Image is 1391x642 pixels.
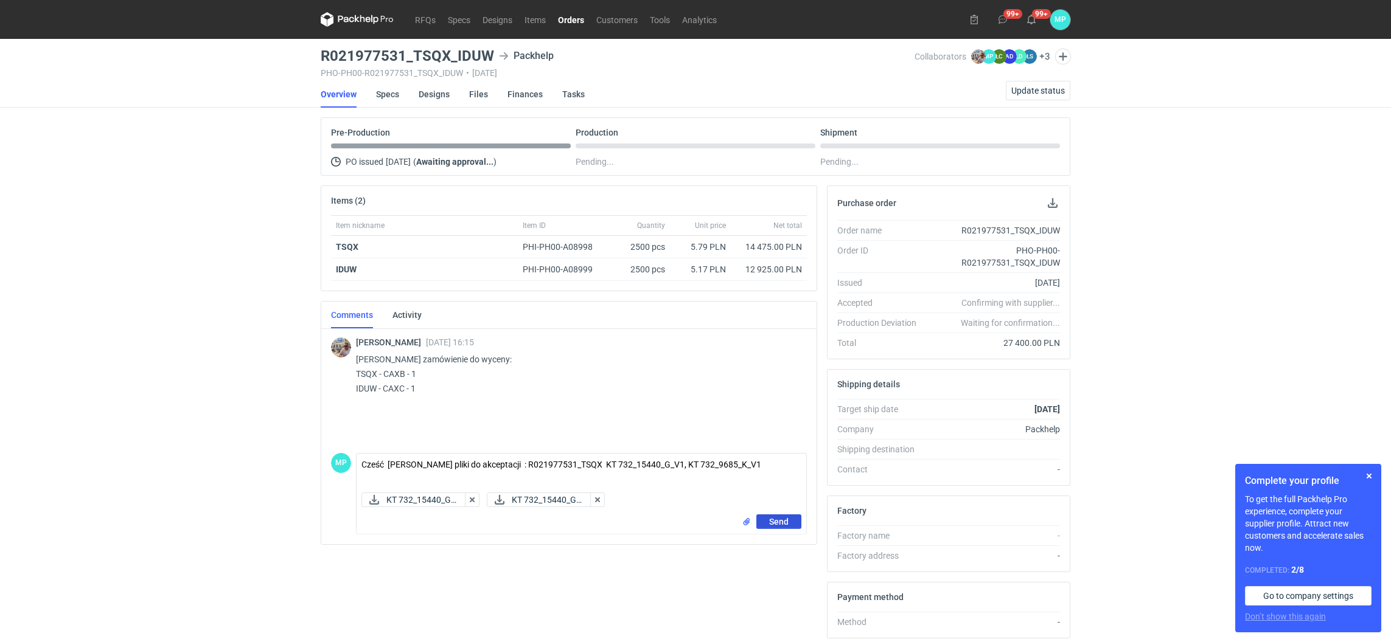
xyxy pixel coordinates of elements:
[361,492,467,507] div: KT 732_15440_G_V1_3D.JPG
[419,81,450,108] a: Designs
[426,337,474,347] span: [DATE] 16:15
[361,492,467,507] button: KT 732_15440_G_...
[321,12,394,27] svg: Packhelp Pro
[676,12,723,27] a: Analytics
[609,236,670,258] div: 2500 pcs
[837,592,904,602] h2: Payment method
[993,10,1013,29] button: 99+
[837,244,926,269] div: Order ID
[926,616,1060,628] div: -
[386,154,411,169] span: [DATE]
[926,423,1060,435] div: Packhelp
[644,12,676,27] a: Tools
[356,337,426,347] span: [PERSON_NAME]
[981,49,996,64] figcaption: MP
[476,12,518,27] a: Designs
[493,157,497,167] span: )
[773,221,802,230] span: Net total
[926,463,1060,475] div: -
[837,297,926,309] div: Accepted
[926,277,1060,289] div: [DATE]
[331,337,351,357] img: Michał Palasek
[336,264,357,274] strong: IDUW
[837,423,926,435] div: Company
[336,221,385,230] span: Item nickname
[1291,565,1304,575] strong: 2 / 8
[331,453,351,473] figcaption: MP
[736,263,802,275] div: 12 925.00 PLN
[552,12,590,27] a: Orders
[576,154,614,169] span: Pending...
[837,224,926,236] div: Order name
[961,317,1060,329] em: Waiting for confirmation...
[321,68,915,78] div: PHO-PH00-R021977531_TSQX_IDUW [DATE]
[487,492,593,507] div: KT 732_15440_G_V1.pdf
[1050,10,1070,30] button: MP
[675,241,726,253] div: 5.79 PLN
[1022,49,1037,64] figcaption: ŁS
[1055,49,1071,64] button: Edit collaborators
[837,506,866,516] h2: Factory
[1245,586,1372,606] a: Go to company settings
[926,244,1060,269] div: PHO-PH00-R021977531_TSQX_IDUW
[820,128,857,137] p: Shipment
[1034,404,1060,414] strong: [DATE]
[413,157,416,167] span: (
[926,550,1060,562] div: -
[695,221,726,230] span: Unit price
[518,12,552,27] a: Items
[1012,49,1027,64] figcaption: ŁD
[466,68,469,78] span: •
[331,196,366,205] h2: Items (2)
[1245,564,1372,576] div: Completed:
[1011,86,1065,95] span: Update status
[837,443,926,455] div: Shipping destination
[1006,81,1070,100] button: Update status
[1022,10,1041,29] button: 99+
[331,154,571,169] div: PO issued
[356,352,797,396] p: [PERSON_NAME] zamówienie do wyceny: TSQX - CAXB - 1 IDUW - CAXC - 1
[590,12,644,27] a: Customers
[469,81,488,108] a: Files
[837,198,896,208] h2: Purchase order
[837,550,926,562] div: Factory address
[442,12,476,27] a: Specs
[769,517,789,526] span: Send
[523,221,546,230] span: Item ID
[637,221,665,230] span: Quantity
[926,530,1060,542] div: -
[392,302,422,328] a: Activity
[376,81,399,108] a: Specs
[992,49,1006,64] figcaption: ŁC
[507,81,543,108] a: Finances
[675,263,726,275] div: 5.17 PLN
[926,224,1060,236] div: R021977531_TSQX_IDUW
[523,241,604,253] div: PHI-PH00-A08998
[331,453,351,473] div: Martyna Paroń
[971,49,986,64] img: Michał Palasek
[915,52,966,61] span: Collaborators
[512,493,582,506] span: KT 732_15440_G_...
[736,241,802,253] div: 14 475.00 PLN
[1245,474,1372,488] h1: Complete your profile
[409,12,442,27] a: RFQs
[487,492,593,507] button: KT 732_15440_G_...
[837,616,926,628] div: Method
[1245,610,1326,623] button: Don’t show this again
[321,49,494,63] h3: R021977531_TSQX_IDUW
[416,157,493,167] strong: Awaiting approval...
[837,277,926,289] div: Issued
[321,81,357,108] a: Overview
[837,463,926,475] div: Contact
[961,298,1060,308] em: Confirming with supplier...
[499,49,554,63] div: Packhelp
[336,242,358,252] strong: TSQX
[576,128,618,137] p: Production
[1245,493,1372,554] p: To get the full Packhelp Pro experience, complete your supplier profile. Attract new customers an...
[523,263,604,275] div: PHI-PH00-A08999
[837,530,926,542] div: Factory name
[820,154,1060,169] div: Pending...
[562,81,585,108] a: Tasks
